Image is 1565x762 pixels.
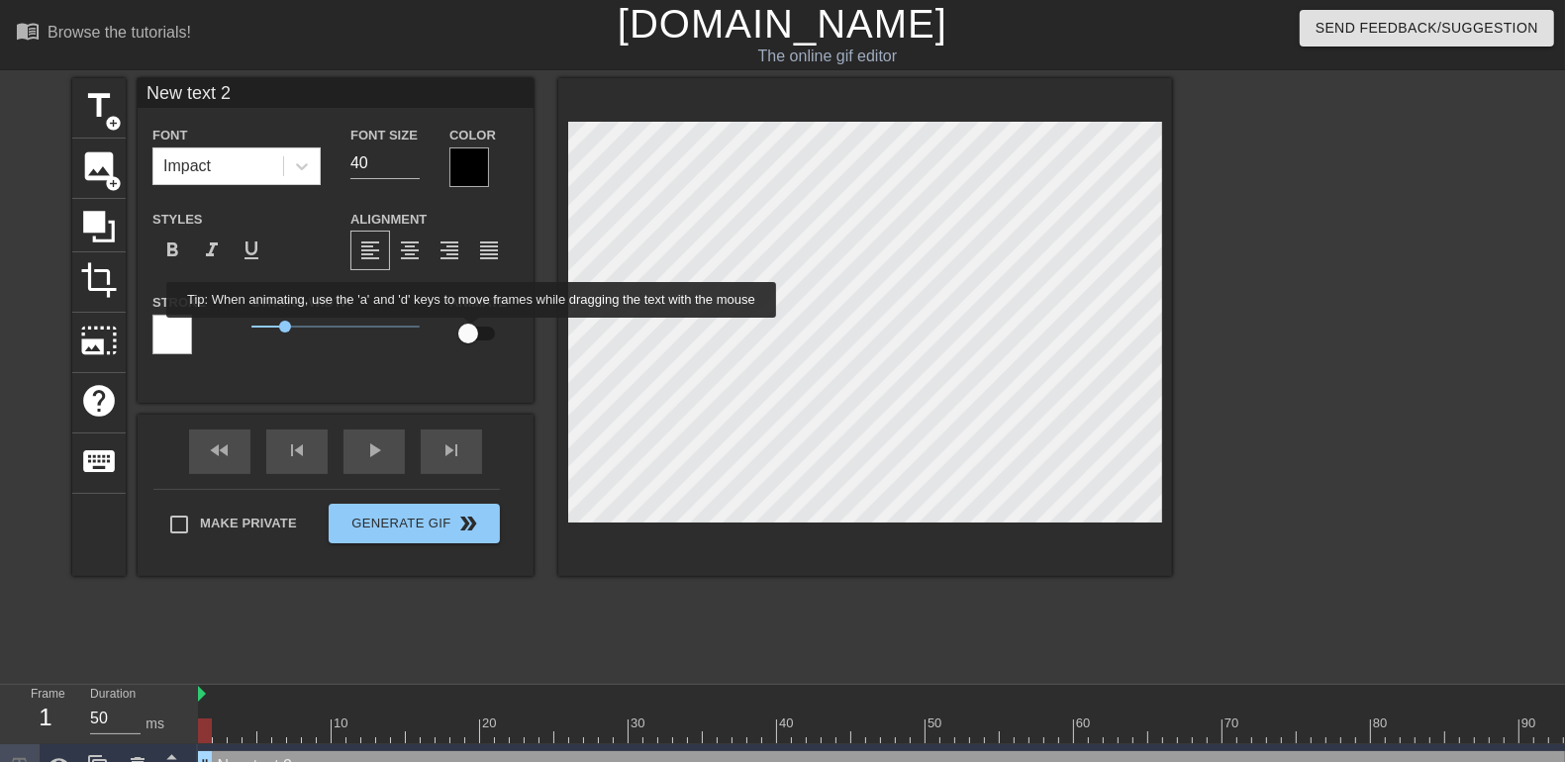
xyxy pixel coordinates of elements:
a: Browse the tutorials! [16,19,191,49]
span: play_arrow [362,438,386,462]
label: Color [449,126,496,145]
div: Frame [16,685,75,742]
span: add_circle [105,115,122,132]
span: help [80,382,118,420]
span: format_underline [240,238,263,262]
span: menu_book [16,19,40,43]
div: Impact [163,154,211,178]
span: format_bold [160,238,184,262]
span: Make Private [200,514,297,533]
div: Browse the tutorials! [48,24,191,41]
span: title [80,87,118,125]
span: skip_previous [285,438,309,462]
button: Generate Gif [329,504,500,543]
div: 40 [779,714,797,733]
span: Generate Gif [337,512,492,535]
span: add_circle [105,175,122,192]
span: photo_size_select_large [80,322,118,359]
div: 80 [1373,714,1391,733]
span: crop [80,261,118,299]
span: format_align_right [438,238,461,262]
label: Alignment [350,210,427,230]
span: image [80,147,118,185]
label: Font [152,126,187,145]
span: double_arrow [457,512,481,535]
label: Stroke Width [251,293,350,313]
div: 60 [1076,714,1094,733]
span: format_italic [200,238,224,262]
button: Send Feedback/Suggestion [1300,10,1554,47]
span: format_align_left [358,238,382,262]
div: 1 [31,700,60,735]
a: [DOMAIN_NAME] [618,2,947,46]
div: ms [146,714,164,734]
div: 30 [631,714,648,733]
span: keyboard [80,442,118,480]
div: 50 [928,714,945,733]
div: The online gif editor [532,45,1124,68]
span: skip_next [440,438,463,462]
label: Duration [90,689,136,701]
label: Font Size [350,126,418,145]
div: 20 [482,714,500,733]
span: format_align_justify [477,238,501,262]
div: 70 [1224,714,1242,733]
label: Stroke [152,293,206,313]
span: fast_rewind [208,438,232,462]
label: Styles [152,210,203,230]
span: format_align_center [398,238,422,262]
div: 10 [334,714,351,733]
div: 90 [1521,714,1539,733]
label: Animate [449,293,507,313]
span: Send Feedback/Suggestion [1316,16,1538,41]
